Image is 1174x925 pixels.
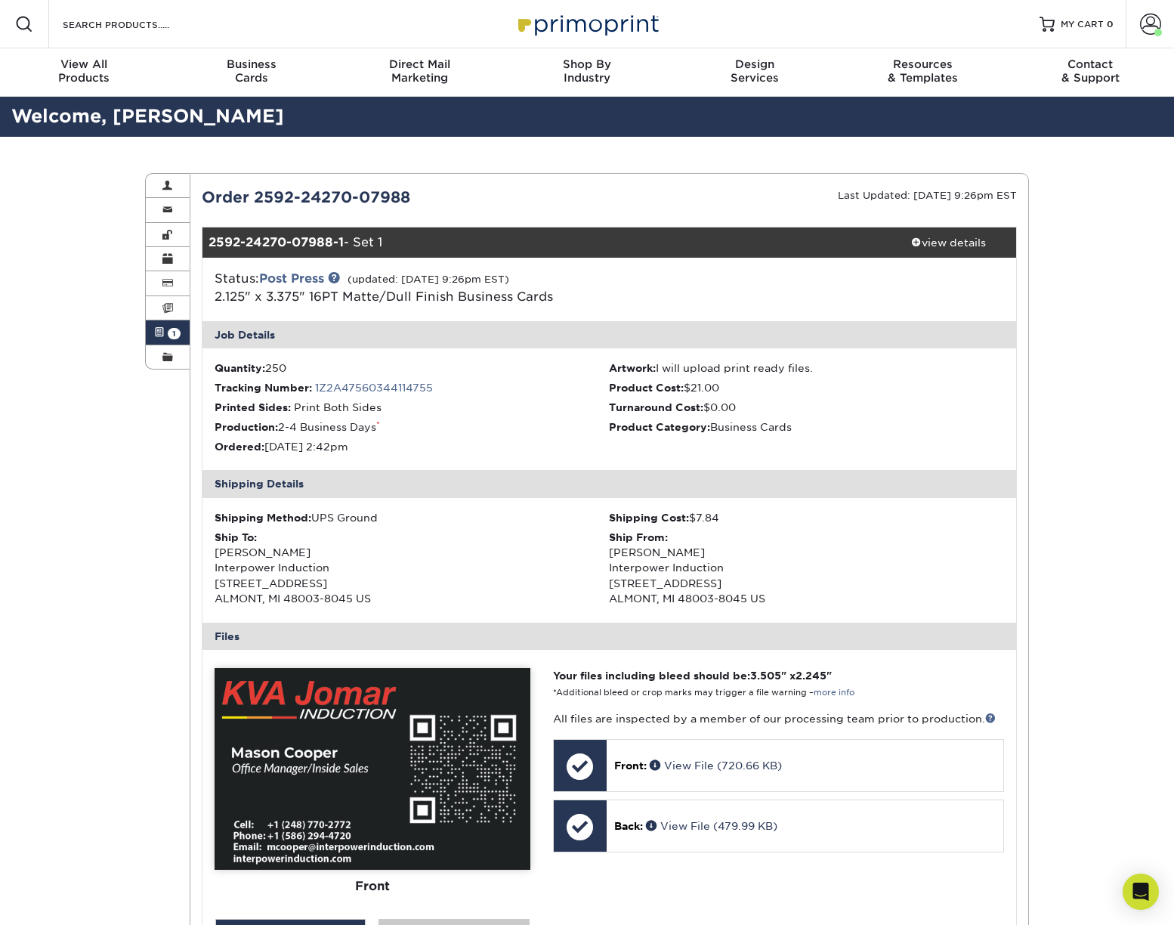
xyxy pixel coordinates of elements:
strong: Quantity: [215,362,265,374]
a: Shop ByIndustry [503,48,671,97]
li: [DATE] 2:42pm [215,439,610,454]
div: [PERSON_NAME] Interpower Induction [STREET_ADDRESS] ALMONT, MI 48003-8045 US [609,530,1004,607]
li: 2-4 Business Days [215,419,610,435]
div: Services [671,57,839,85]
strong: Ship From: [609,531,668,543]
div: Open Intercom Messenger [1123,874,1159,910]
strong: Product Cost: [609,382,684,394]
div: - Set 1 [202,227,881,258]
input: SEARCH PRODUCTS..... [61,15,209,33]
a: BusinessCards [168,48,335,97]
strong: Artwork: [609,362,656,374]
div: Marketing [335,57,503,85]
span: 0 [1107,19,1114,29]
div: $7.84 [609,510,1004,525]
div: view details [880,235,1016,250]
small: *Additional bleed or crop marks may trigger a file warning – [553,688,854,698]
div: Order 2592-24270-07988 [190,186,610,209]
div: Status: [203,270,745,306]
a: view details [880,227,1016,258]
div: Industry [503,57,671,85]
strong: Turnaround Cost: [609,401,703,413]
div: Job Details [202,321,1017,348]
div: & Support [1006,57,1174,85]
span: 2.245 [796,670,826,682]
span: Print Both Sides [294,401,382,413]
small: Last Updated: [DATE] 9:26pm EST [838,190,1017,201]
div: Shipping Details [202,470,1017,497]
strong: Ship To: [215,531,257,543]
a: 2.125" x 3.375" 16PT Matte/Dull Finish Business Cards [215,289,553,304]
span: Direct Mail [335,57,503,71]
div: [PERSON_NAME] Interpower Induction [STREET_ADDRESS] ALMONT, MI 48003-8045 US [215,530,610,607]
p: All files are inspected by a member of our processing team prior to production. [553,711,1004,726]
a: Post Press [259,271,324,286]
strong: Production: [215,421,278,433]
a: View File (720.66 KB) [650,759,782,772]
strong: Printed Sides: [215,401,291,413]
span: Back: [614,820,643,832]
div: & Templates [839,57,1006,85]
strong: Ordered: [215,441,264,453]
a: more info [814,688,854,698]
span: Contact [1006,57,1174,71]
li: $0.00 [609,400,1004,415]
a: View File (479.99 KB) [646,820,777,832]
a: 1 [146,320,190,345]
span: MY CART [1061,18,1104,31]
span: Front: [614,759,647,772]
strong: Shipping Method: [215,512,311,524]
li: Business Cards [609,419,1004,435]
small: (updated: [DATE] 9:26pm EST) [348,274,509,285]
span: Business [168,57,335,71]
strong: Tracking Number: [215,382,312,394]
strong: Product Category: [609,421,710,433]
a: DesignServices [671,48,839,97]
strong: Shipping Cost: [609,512,689,524]
li: I will upload print ready files. [609,360,1004,376]
a: 1Z2A47560344114755 [315,382,433,394]
a: Direct MailMarketing [335,48,503,97]
a: Resources& Templates [839,48,1006,97]
li: $21.00 [609,380,1004,395]
div: Front [215,871,530,904]
div: Files [202,623,1017,650]
strong: Your files including bleed should be: " x " [553,670,832,682]
li: 250 [215,360,610,376]
div: Cards [168,57,335,85]
span: 1 [168,328,181,339]
span: Resources [839,57,1006,71]
span: Shop By [503,57,671,71]
strong: 2592-24270-07988-1 [209,235,344,249]
span: Design [671,57,839,71]
img: Primoprint [511,8,663,40]
div: UPS Ground [215,510,610,525]
a: Contact& Support [1006,48,1174,97]
span: 3.505 [750,670,781,682]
